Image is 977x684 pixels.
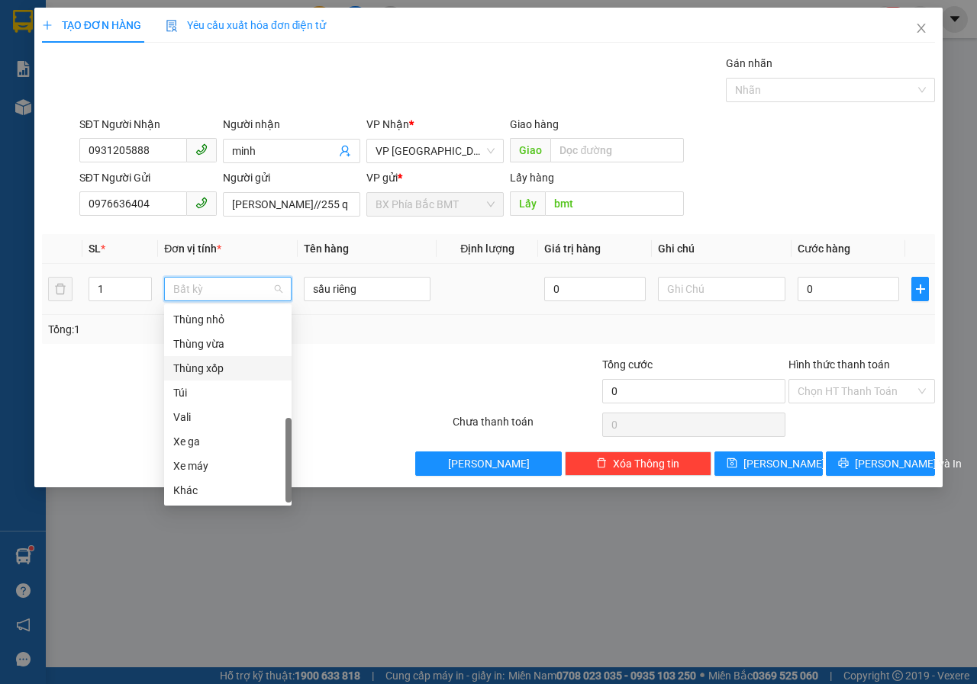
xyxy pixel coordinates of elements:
label: Hình thức thanh toán [788,358,890,371]
span: Bất kỳ [173,278,282,300]
span: VP Đà Lạt [376,140,495,162]
div: 0912065009//[PERSON_NAME] [211,31,436,50]
span: phone [195,143,208,156]
span: Yêu cầu xuất hóa đơn điện tử [166,19,327,31]
input: VD: Bàn, Ghế [304,277,431,301]
div: Xe ga [173,433,282,450]
div: [PERSON_NAME]//cưmgar [13,31,201,50]
span: Giao [510,138,550,162]
span: Định lượng [460,242,514,255]
div: 0356453642 [13,50,201,71]
div: SĐT Người Gửi [79,169,217,186]
button: plus [911,277,929,301]
span: printer [838,458,849,470]
span: Cước hàng [798,242,850,255]
div: Xe máy [173,458,282,474]
span: Tổng cước [602,358,653,371]
div: Xe máy [164,454,292,478]
span: TẠO ĐƠN HÀNG [42,19,141,31]
span: [PERSON_NAME] [448,455,530,472]
input: Dọc đường [550,138,683,162]
button: printer[PERSON_NAME] và In [826,451,935,476]
span: close [915,22,927,34]
span: Tên hàng [304,242,349,255]
div: Vali [173,409,282,425]
span: Nhận: [211,14,248,31]
input: 0 [544,277,646,301]
div: 50.000 [11,107,203,125]
div: VP [GEOGRAPHIC_DATA] [211,13,436,31]
span: Lấy [510,191,545,216]
div: 0977881667 [211,50,436,71]
span: Đơn vị tính [164,242,221,255]
span: SL [89,242,101,255]
span: BX Phía Bắc BMT [376,193,495,216]
input: Dọc đường [545,191,683,216]
div: Thùng vừa [173,336,282,352]
span: DĐ: [13,79,35,95]
span: phone [195,197,208,209]
label: Gán nhãn [726,57,772,69]
div: Người nhận [223,116,360,133]
span: Lấy hàng [510,172,554,184]
div: BX Phía Bắc BMT [13,13,201,31]
div: Vali [164,405,292,429]
button: deleteXóa Thông tin [565,451,711,476]
div: VP gửi [366,169,504,186]
span: Giao hàng [510,118,559,130]
div: Khác [173,482,282,499]
div: Thùng xốp [164,356,292,381]
div: Thùng xốp [173,360,282,377]
button: Close [900,8,943,50]
div: Chưa thanh toán [451,413,601,440]
span: plus [912,283,928,295]
button: save[PERSON_NAME] [714,451,824,476]
span: Gửi: [13,14,37,31]
th: Ghi chú [652,234,792,264]
span: [PERSON_NAME] và In [855,455,962,472]
span: delete [596,458,607,470]
span: [PERSON_NAME] [743,455,825,472]
div: Người gửi [223,169,360,186]
span: user-add [339,145,351,157]
div: Khác [164,478,292,503]
span: bmt [35,71,76,98]
span: VP Nhận [366,118,409,130]
div: Tổng: 1 [48,321,379,338]
div: Thùng nhỏ [173,311,282,328]
button: delete [48,277,73,301]
span: save [727,458,737,470]
div: Túi [173,384,282,401]
span: Giá trị hàng [544,242,601,255]
span: plus [42,20,53,31]
span: Xóa Thông tin [613,455,679,472]
span: CR : [11,108,35,124]
div: Xe ga [164,429,292,454]
div: Thùng vừa [164,332,292,356]
div: Túi [164,381,292,405]
div: Thùng nhỏ [164,307,292,332]
button: [PERSON_NAME] [415,451,562,476]
input: Ghi Chú [658,277,785,301]
div: SĐT Người Nhận [79,116,217,133]
img: icon [166,20,178,32]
